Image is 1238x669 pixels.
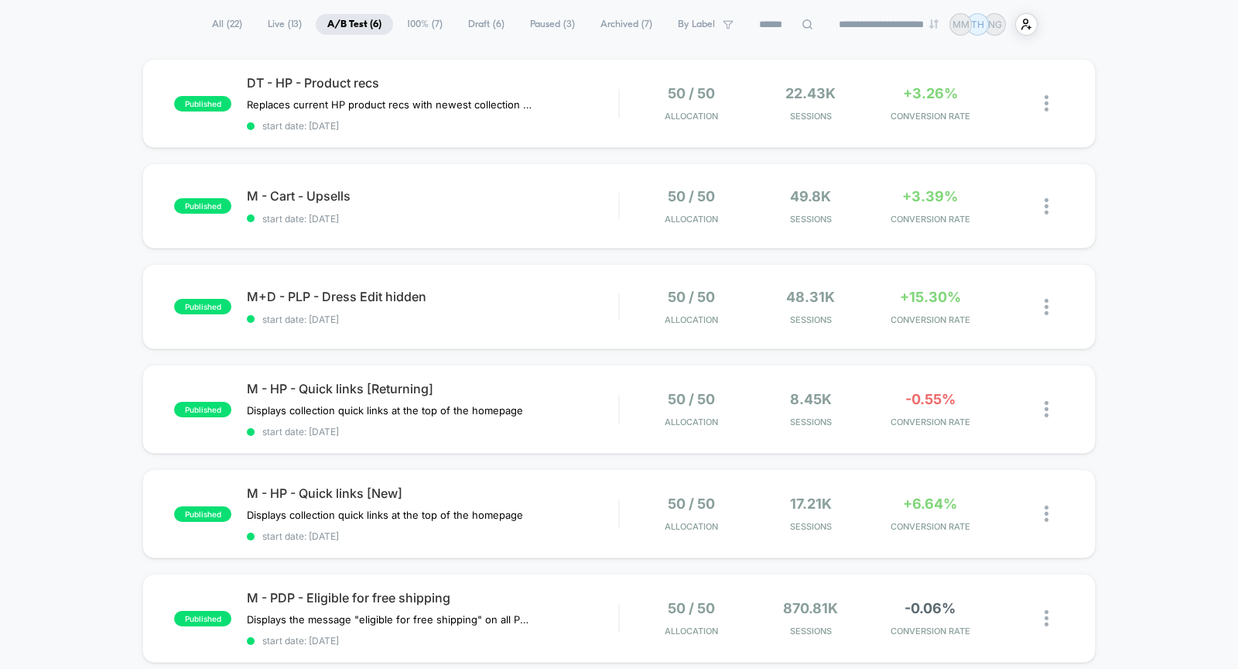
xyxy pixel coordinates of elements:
[247,530,618,542] span: start date: [DATE]
[247,613,534,626] span: Displays the message "eligible for free shipping" on all PDPs $200+ (US only)
[754,111,867,122] span: Sessions
[668,289,715,305] span: 50 / 50
[668,391,715,407] span: 50 / 50
[665,521,718,532] span: Allocation
[668,496,715,512] span: 50 / 50
[754,314,867,325] span: Sessions
[665,214,718,225] span: Allocation
[589,14,664,35] span: Archived ( 7 )
[1045,95,1048,111] img: close
[929,19,939,29] img: end
[247,485,618,501] span: M - HP - Quick links [New]
[874,626,987,636] span: CONVERSION RATE
[174,198,231,214] span: published
[903,85,958,101] span: +3.26%
[247,509,523,521] span: Displays collection quick links at the top of the homepage
[247,188,618,204] span: M - Cart - Upsells
[1045,610,1048,626] img: close
[668,600,715,616] span: 50 / 50
[754,417,867,427] span: Sessions
[247,289,618,304] span: M+D - PLP - Dress Edit hidden
[754,214,867,225] span: Sessions
[874,314,987,325] span: CONVERSION RATE
[905,391,956,407] span: -0.55%
[174,506,231,522] span: published
[174,611,231,626] span: published
[316,14,393,35] span: A/B Test ( 6 )
[971,19,984,30] p: TH
[247,426,618,437] span: start date: [DATE]
[1045,299,1048,315] img: close
[247,590,618,606] span: M - PDP - Eligible for free shipping
[665,626,718,636] span: Allocation
[247,635,618,647] span: start date: [DATE]
[902,188,958,204] span: +3.39%
[668,85,715,101] span: 50 / 50
[874,214,987,225] span: CONVERSION RATE
[1045,198,1048,214] img: close
[900,289,961,305] span: +15.30%
[905,600,956,616] span: -0.06%
[247,314,618,325] span: start date: [DATE]
[790,496,832,512] span: 17.21k
[988,19,1002,30] p: NG
[518,14,587,35] span: Paused ( 3 )
[665,314,718,325] span: Allocation
[247,381,618,396] span: M - HP - Quick links [Returning]
[174,402,231,417] span: published
[790,391,832,407] span: 8.45k
[247,213,618,225] span: start date: [DATE]
[874,521,987,532] span: CONVERSION RATE
[903,496,957,512] span: +6.64%
[786,289,835,305] span: 48.31k
[247,120,618,132] span: start date: [DATE]
[665,111,718,122] span: Allocation
[1045,506,1048,522] img: close
[200,14,254,35] span: All ( 22 )
[952,19,970,30] p: MM
[174,96,231,111] span: published
[247,98,534,111] span: Replaces current HP product recs with newest collection (pre fall 2025)
[790,188,831,204] span: 49.8k
[785,85,836,101] span: 22.43k
[256,14,313,35] span: Live ( 13 )
[457,14,516,35] span: Draft ( 6 )
[783,600,838,616] span: 870.81k
[247,404,523,417] span: Displays collection quick links at the top of the homepage
[754,626,867,636] span: Sessions
[874,417,987,427] span: CONVERSION RATE
[174,299,231,314] span: published
[1045,401,1048,417] img: close
[665,417,718,427] span: Allocation
[874,111,987,122] span: CONVERSION RATE
[668,188,715,204] span: 50 / 50
[678,19,715,30] span: By Label
[247,75,618,91] span: DT - HP - Product recs
[395,14,454,35] span: 100% ( 7 )
[754,521,867,532] span: Sessions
